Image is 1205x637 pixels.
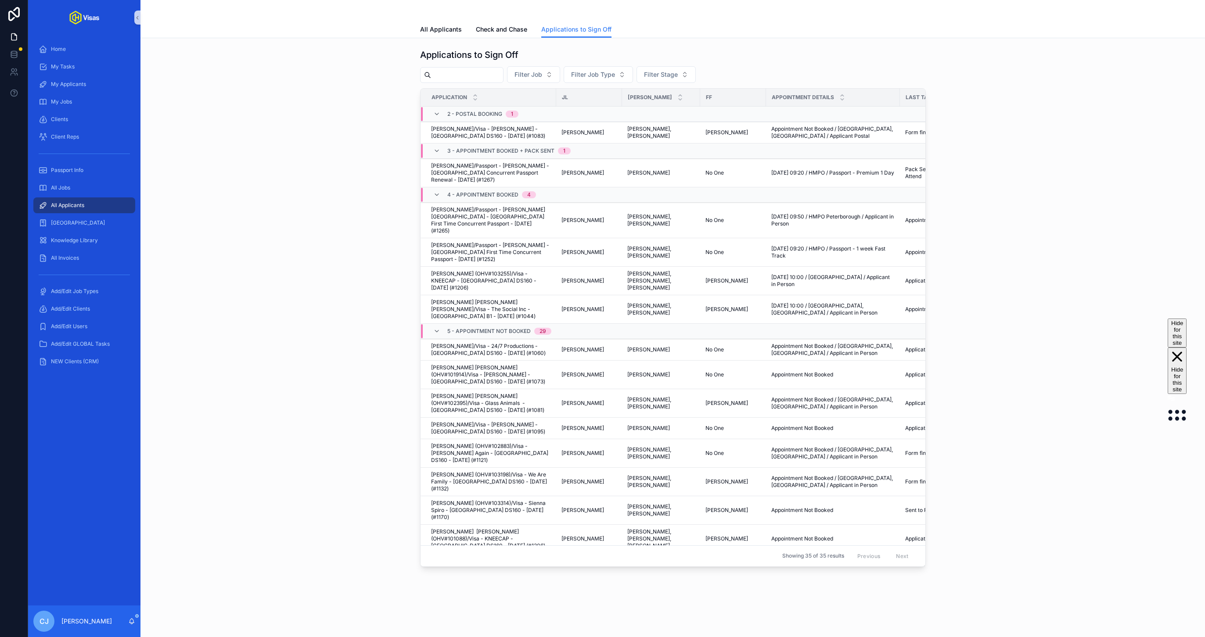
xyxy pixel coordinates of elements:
span: Showing 35 of 35 results [782,553,844,560]
span: [PERSON_NAME] [627,425,670,432]
a: [PERSON_NAME] [627,346,695,353]
a: [PERSON_NAME] [627,169,695,176]
a: No One [705,346,761,353]
a: No One [705,217,761,224]
span: Application form filled [905,277,959,284]
span: [PERSON_NAME] [627,346,670,353]
a: [PERSON_NAME] [705,129,761,136]
a: Appointment Not Booked [771,507,895,514]
a: [PERSON_NAME] (OHV#102883)/Visa - [PERSON_NAME] Again - [GEOGRAPHIC_DATA] DS160 - [DATE] (#1121) [431,443,551,464]
span: Clients [51,116,68,123]
span: [PERSON_NAME] [705,306,748,313]
a: [PERSON_NAME] [561,425,617,432]
a: [DATE] 09:20 / HMPO / Passport - 1 week Fast Track [771,245,895,259]
a: [PERSON_NAME] [705,306,761,313]
span: [PERSON_NAME] [561,249,604,256]
a: Application form filled [905,277,968,284]
span: 5 - Appointment NOT Booked [447,328,531,335]
a: Application form filled [905,346,968,353]
span: Form finalised [905,478,940,485]
span: [PERSON_NAME] [561,478,604,485]
a: All Invoices [33,250,135,266]
a: [PERSON_NAME] [561,478,617,485]
span: [PERSON_NAME] [561,306,604,313]
span: [PERSON_NAME] [561,129,604,136]
span: No One [705,425,724,432]
a: Application form filled [905,371,968,378]
a: [PERSON_NAME] [561,371,617,378]
a: Add/Edit Users [33,318,135,334]
a: Add/Edit Job Types [33,283,135,299]
span: [PERSON_NAME], [PERSON_NAME] [627,396,695,410]
a: [PERSON_NAME], [PERSON_NAME] [627,213,695,227]
span: Add/Edit GLOBAL Tasks [51,340,110,347]
span: JL [562,94,568,101]
span: My Applicants [51,81,86,88]
span: No One [705,217,724,224]
button: Select Button [637,66,696,83]
a: [PERSON_NAME], [PERSON_NAME] [627,503,695,517]
span: [PERSON_NAME]/Visa - [PERSON_NAME] - [GEOGRAPHIC_DATA] DS160 - [DATE] (#1095) [431,421,551,435]
a: [PERSON_NAME] [627,371,695,378]
a: [PERSON_NAME], [PERSON_NAME] [627,446,695,460]
a: No One [705,371,761,378]
a: [PERSON_NAME] [705,507,761,514]
span: All Jobs [51,184,70,191]
a: Sent to FF [905,507,968,514]
a: Check and Chase [476,21,527,39]
a: Appointment Not Booked [771,535,895,542]
a: Home [33,41,135,57]
span: Add/Edit Users [51,323,87,330]
a: Application form filled [905,425,968,432]
a: No One [705,169,761,176]
span: [PERSON_NAME] [561,169,604,176]
a: [PERSON_NAME] [PERSON_NAME] (OHV#102395)/Visa - Glass Animals - [GEOGRAPHIC_DATA] DS160 - [DATE] ... [431,393,551,414]
span: [PERSON_NAME] [705,400,748,407]
a: [GEOGRAPHIC_DATA] [33,215,135,231]
a: [DATE] 09:50 / HMPO Peterborough / Applicant in Person [771,213,895,227]
span: [PERSON_NAME] [561,425,604,432]
a: [PERSON_NAME] [705,277,761,284]
a: [PERSON_NAME] [561,249,617,256]
a: [PERSON_NAME]/Passport - [PERSON_NAME][GEOGRAPHIC_DATA] - [GEOGRAPHIC_DATA] First Time Concurrent... [431,206,551,234]
a: [PERSON_NAME] [561,400,617,407]
a: Application form filled [905,400,968,407]
span: [PERSON_NAME] [705,129,748,136]
a: Appointment Booked [905,306,968,313]
button: Select Button [564,66,633,83]
span: My Jobs [51,98,72,105]
span: Filter Stage [644,70,678,79]
a: [PERSON_NAME] [561,217,617,224]
div: 1 [563,147,565,154]
span: Appointment Not Booked [771,371,833,378]
a: [PERSON_NAME] [561,535,617,542]
span: [PERSON_NAME] (OHV#103255)/Visa - KNEECAP - [GEOGRAPHIC_DATA] DS160 - [DATE] (#1206) [431,270,551,291]
span: 4 - Appointment Booked [447,191,518,198]
a: [PERSON_NAME] [561,129,617,136]
a: [PERSON_NAME] [561,507,617,514]
span: [PERSON_NAME] [PERSON_NAME] [PERSON_NAME]/Visa - The Social Inc - [GEOGRAPHIC_DATA] B1 - [DATE] (... [431,299,551,320]
span: [PERSON_NAME] [PERSON_NAME] (OHV#101088)/Visa - KNEECAP - [GEOGRAPHIC_DATA] DS160 - [DATE] (#1206) [431,528,551,549]
span: Filter Job Type [571,70,615,79]
a: [PERSON_NAME], [PERSON_NAME] [627,302,695,316]
span: Appointment Booked [905,249,957,256]
a: [PERSON_NAME] [705,535,761,542]
a: Appointment Not Booked / [GEOGRAPHIC_DATA], [GEOGRAPHIC_DATA] / Applicant in Person [771,446,895,460]
a: Appointment Not Booked [771,371,895,378]
a: [PERSON_NAME]/Visa - 24/7 Productions - [GEOGRAPHIC_DATA] DS160 - [DATE] (#1060) [431,343,551,357]
span: Check and Chase [476,25,527,34]
a: [PERSON_NAME] (OHV#103314)/Visa - Sienna Spiro - [GEOGRAPHIC_DATA] DS160 - [DATE] (#1170) [431,500,551,521]
span: [PERSON_NAME]/Passport - [PERSON_NAME] - [GEOGRAPHIC_DATA] First Time Concurrent Passport - [DATE... [431,242,551,263]
span: Sent to FF [905,507,930,514]
a: Appointment Not Booked [771,425,895,432]
span: [PERSON_NAME], [PERSON_NAME], [PERSON_NAME] [627,528,695,549]
a: All Applicants [33,197,135,213]
span: [PERSON_NAME] [627,169,670,176]
span: All Applicants [420,25,462,34]
span: [PERSON_NAME], [PERSON_NAME] [627,245,695,259]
